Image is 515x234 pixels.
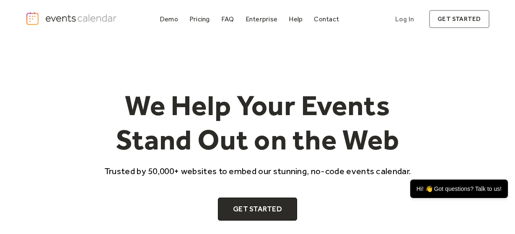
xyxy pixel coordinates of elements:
h1: We Help Your Events Stand Out on the Web [97,88,419,157]
a: Log In [387,10,422,28]
div: Demo [160,17,178,21]
a: Get Started [218,198,297,221]
div: Contact [314,17,339,21]
a: FAQ [218,13,238,25]
div: Help [289,17,303,21]
a: home [26,11,119,26]
div: FAQ [221,17,234,21]
a: Enterprise [242,13,281,25]
a: Help [285,13,306,25]
a: get started [429,10,489,28]
p: Trusted by 50,000+ websites to embed our stunning, no-code events calendar. [97,165,419,177]
div: Pricing [189,17,210,21]
div: Enterprise [246,17,277,21]
a: Demo [156,13,181,25]
a: Contact [311,13,342,25]
a: Pricing [186,13,213,25]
